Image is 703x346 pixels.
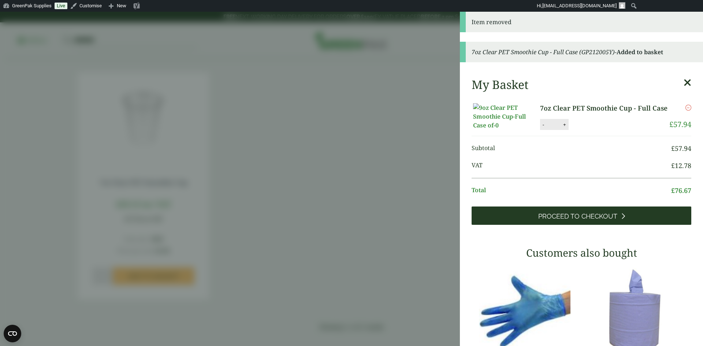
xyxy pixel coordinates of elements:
img: 9oz Clear PET Smoothie Cup-Full Case of-0 [473,103,539,130]
span: £ [669,119,673,129]
div: Item removed [460,12,703,32]
bdi: 76.67 [671,186,691,195]
h3: Customers also bought [472,247,691,259]
em: 7oz Clear PET Smoothie Cup - Full Case (GP212005Y) [472,48,615,56]
span: Total [472,186,671,196]
span: £ [671,144,675,153]
a: Proceed to Checkout [472,207,691,225]
bdi: 57.94 [669,119,691,129]
span: Subtotal [472,144,671,153]
button: + [561,122,568,128]
span: Proceed to Checkout [538,212,617,220]
span: VAT [472,161,671,171]
a: 7oz Clear PET Smoothie Cup - Full Case [540,103,669,113]
span: £ [671,161,675,170]
strong: Added to basket [617,48,663,56]
span: [EMAIL_ADDRESS][DOMAIN_NAME] [542,3,617,8]
h2: My Basket [472,78,528,92]
span: £ [671,186,675,195]
bdi: 57.94 [671,144,691,153]
a: Live [55,3,67,9]
button: Open CMP widget [4,325,21,342]
div: - [460,42,703,62]
button: - [540,122,546,128]
bdi: 12.78 [671,161,691,170]
a: Remove this item [685,103,691,112]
